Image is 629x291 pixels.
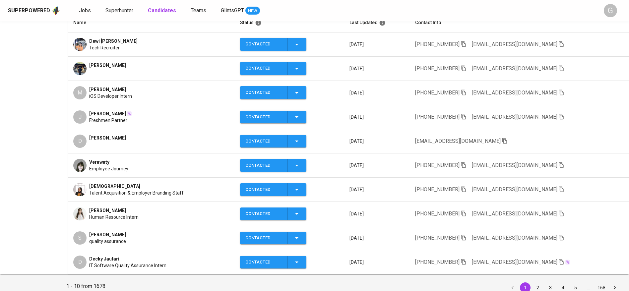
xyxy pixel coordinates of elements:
p: [DATE] [349,138,405,145]
span: [PHONE_NUMBER] [415,186,460,193]
button: Contacted [240,135,306,148]
span: [PERSON_NAME] [89,207,126,214]
span: Verawaty [89,159,109,165]
img: 19aad5f21cac7383007336ae241e5d3f.jpeg [73,159,87,172]
span: [PHONE_NUMBER] [415,259,460,265]
span: Talent Acquisition & Employer Branding Staff [89,190,184,196]
span: [EMAIL_ADDRESS][DOMAIN_NAME] [472,41,557,47]
div: M [73,86,87,99]
div: D [73,256,87,269]
img: magic_wand.svg [565,260,570,265]
p: [DATE] [349,65,405,72]
span: [PERSON_NAME] [89,231,126,238]
span: [EMAIL_ADDRESS][DOMAIN_NAME] [472,186,557,193]
div: Contacted [245,183,282,196]
a: GlintsGPT NEW [221,7,260,15]
span: Superhunter [105,7,133,14]
div: … [583,284,594,291]
div: Contacted [245,135,282,148]
span: [PHONE_NUMBER] [415,89,460,96]
span: Dewi [PERSON_NAME] [89,38,138,44]
img: c86c70496a8d70f1238de1e2eb65a6af.jpg [73,38,87,51]
span: [EMAIL_ADDRESS][DOMAIN_NAME] [472,114,557,120]
p: [DATE] [349,259,405,265]
div: Contacted [245,111,282,124]
a: Teams [191,7,208,15]
span: [EMAIL_ADDRESS][DOMAIN_NAME] [472,235,557,241]
button: Contacted [240,111,306,124]
span: Teams [191,7,206,14]
span: [PERSON_NAME] [89,135,126,141]
span: [DEMOGRAPHIC_DATA] [89,183,140,190]
button: Contacted [240,183,306,196]
button: Contacted [240,256,306,269]
span: [PHONE_NUMBER] [415,65,460,72]
button: Contacted [240,62,306,75]
div: G [604,4,617,17]
div: S [73,231,87,245]
img: 06f7294c84bda482454b124f4c6e5e0e.png [73,62,87,75]
img: app logo [51,6,60,16]
span: Human Resource Intern [89,214,139,220]
span: [PHONE_NUMBER] [415,41,460,47]
th: Contact Info [410,13,629,32]
a: Candidates [148,7,177,15]
span: Decky Jaufari [89,256,119,262]
span: GlintsGPT [221,7,244,14]
div: Contacted [245,232,282,245]
p: [DATE] [349,41,405,48]
p: [DATE] [349,114,405,120]
img: 23fa6ab0f3d85faac95b65c6aeeed54c.png [73,183,87,196]
span: Tech Recruiter [89,44,120,51]
div: Contacted [245,207,282,220]
img: 520fe3ac0e0f82987fe65a0ad93f8499.jpg [73,207,87,220]
button: Contacted [240,207,306,220]
span: IT Software Quality Assurance Intern [89,262,166,269]
span: [EMAIL_ADDRESS][DOMAIN_NAME] [472,210,557,217]
span: [EMAIL_ADDRESS][DOMAIN_NAME] [472,259,557,265]
button: Contacted [240,38,306,51]
div: D [73,135,87,148]
p: [DATE] [349,186,405,193]
span: [PHONE_NUMBER] [415,235,460,241]
span: [PERSON_NAME] [89,62,126,69]
div: J [73,110,87,124]
div: Contacted [245,62,282,75]
a: Superhunter [105,7,135,15]
th: Status [235,13,344,32]
span: [EMAIL_ADDRESS][DOMAIN_NAME] [472,89,557,96]
span: [PHONE_NUMBER] [415,162,460,168]
span: [PERSON_NAME] [89,110,126,117]
div: Contacted [245,256,282,269]
p: [DATE] [349,210,405,217]
p: [DATE] [349,235,405,241]
th: Name [68,13,234,32]
span: quality assurance [89,238,126,245]
div: Contacted [245,38,282,51]
button: Contacted [240,86,306,99]
div: Superpowered [8,7,50,15]
span: Employee Journey [89,165,128,172]
th: Last Updated [344,13,410,32]
span: [PHONE_NUMBER] [415,210,460,217]
img: magic_wand.svg [127,111,132,116]
b: Candidates [148,7,176,14]
span: [EMAIL_ADDRESS][DOMAIN_NAME] [472,65,557,72]
a: Superpoweredapp logo [8,6,60,16]
a: Jobs [79,7,92,15]
span: [PHONE_NUMBER] [415,114,460,120]
button: Contacted [240,232,306,245]
div: Contacted [245,86,282,99]
p: [DATE] [349,162,405,169]
span: [EMAIL_ADDRESS][DOMAIN_NAME] [472,162,557,168]
span: iOS Developer Intern [89,93,132,99]
span: [PERSON_NAME] [89,86,126,93]
span: Jobs [79,7,91,14]
div: Contacted [245,159,282,172]
span: [EMAIL_ADDRESS][DOMAIN_NAME] [415,138,501,144]
span: Freshmen Partner [89,117,127,124]
span: NEW [245,8,260,14]
p: [DATE] [349,89,405,96]
button: Contacted [240,159,306,172]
